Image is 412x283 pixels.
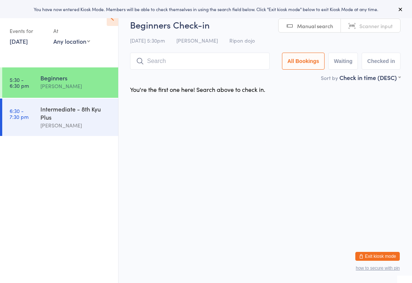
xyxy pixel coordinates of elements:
button: Exit kiosk mode [355,252,400,261]
div: You're the first one here! Search above to check in. [130,85,265,93]
span: [DATE] 5:30pm [130,37,165,44]
a: 5:30 -6:30 pmBeginners[PERSON_NAME] [2,67,118,98]
a: [DATE] [10,37,28,45]
div: Any location [53,37,90,45]
a: 6:30 -7:30 pmIntermediate - 8th Kyu Plus[PERSON_NAME] [2,99,118,136]
span: [PERSON_NAME] [176,37,218,44]
div: Events for [10,25,46,37]
button: how to secure with pin [356,266,400,271]
div: At [53,25,90,37]
button: Waiting [328,53,358,70]
button: All Bookings [282,53,325,70]
div: Check in time (DESC) [339,73,401,81]
time: 5:30 - 6:30 pm [10,77,29,89]
span: Ripon dojo [229,37,255,44]
span: Scanner input [359,22,393,30]
span: Manual search [297,22,333,30]
div: Beginners [40,74,112,82]
button: Checked in [362,53,401,70]
div: Intermediate - 8th Kyu Plus [40,105,112,121]
input: Search [130,53,270,70]
div: [PERSON_NAME] [40,82,112,90]
label: Sort by [321,74,338,81]
div: You have now entered Kiosk Mode. Members will be able to check themselves in using the search fie... [12,6,400,12]
div: [PERSON_NAME] [40,121,112,130]
h2: Beginners Check-in [130,19,401,31]
time: 6:30 - 7:30 pm [10,108,29,120]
